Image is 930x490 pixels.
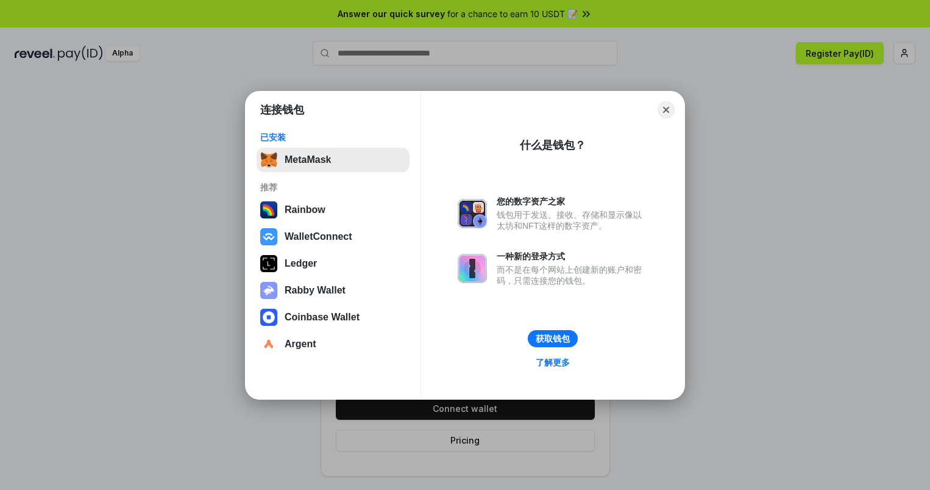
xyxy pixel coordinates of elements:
img: svg+xml,%3Csvg%20xmlns%3D%22http%3A%2F%2Fwww.w3.org%2F2000%2Fsvg%22%20fill%3D%22none%22%20viewBox... [260,282,277,299]
img: svg+xml,%3Csvg%20width%3D%2228%22%20height%3D%2228%22%20viewBox%3D%220%200%2028%2028%22%20fill%3D... [260,336,277,353]
div: WalletConnect [285,231,352,242]
img: svg+xml,%3Csvg%20width%3D%22120%22%20height%3D%22120%22%20viewBox%3D%220%200%20120%20120%22%20fil... [260,201,277,218]
button: 获取钱包 [528,330,578,347]
img: svg+xml,%3Csvg%20width%3D%2228%22%20height%3D%2228%22%20viewBox%3D%220%200%2028%2028%22%20fill%3D... [260,309,277,326]
div: MetaMask [285,154,331,165]
div: 获取钱包 [536,333,570,344]
button: Coinbase Wallet [257,305,410,330]
img: svg+xml,%3Csvg%20width%3D%2228%22%20height%3D%2228%22%20viewBox%3D%220%200%2028%2028%22%20fill%3D... [260,228,277,245]
img: svg+xml,%3Csvg%20fill%3D%22none%22%20height%3D%2233%22%20viewBox%3D%220%200%2035%2033%22%20width%... [260,151,277,168]
div: 推荐 [260,182,406,193]
button: MetaMask [257,148,410,172]
button: WalletConnect [257,225,410,249]
div: 一种新的登录方式 [497,251,648,262]
div: 您的数字资产之家 [497,196,648,207]
div: Argent [285,339,316,350]
button: Close [658,101,675,118]
div: Ledger [285,258,317,269]
div: 而不是在每个网站上创建新的账户和密码，只需连接您的钱包。 [497,264,648,286]
button: Rainbow [257,198,410,222]
div: Rabby Wallet [285,285,346,296]
button: Argent [257,332,410,356]
h1: 连接钱包 [260,103,304,117]
img: svg+xml,%3Csvg%20xmlns%3D%22http%3A%2F%2Fwww.w3.org%2F2000%2Fsvg%22%20fill%3D%22none%22%20viewBox... [458,254,487,283]
div: 钱包用于发送、接收、存储和显示像以太坊和NFT这样的数字资产。 [497,209,648,231]
a: 了解更多 [528,355,577,370]
img: svg+xml,%3Csvg%20xmlns%3D%22http%3A%2F%2Fwww.w3.org%2F2000%2Fsvg%22%20fill%3D%22none%22%20viewBox... [458,199,487,228]
div: Coinbase Wallet [285,312,360,323]
button: Rabby Wallet [257,278,410,303]
button: Ledger [257,251,410,276]
img: svg+xml,%3Csvg%20xmlns%3D%22http%3A%2F%2Fwww.w3.org%2F2000%2Fsvg%22%20width%3D%2228%22%20height%3... [260,255,277,272]
div: 已安装 [260,132,406,143]
div: 什么是钱包？ [520,138,586,153]
div: Rainbow [285,204,325,215]
div: 了解更多 [536,357,570,368]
